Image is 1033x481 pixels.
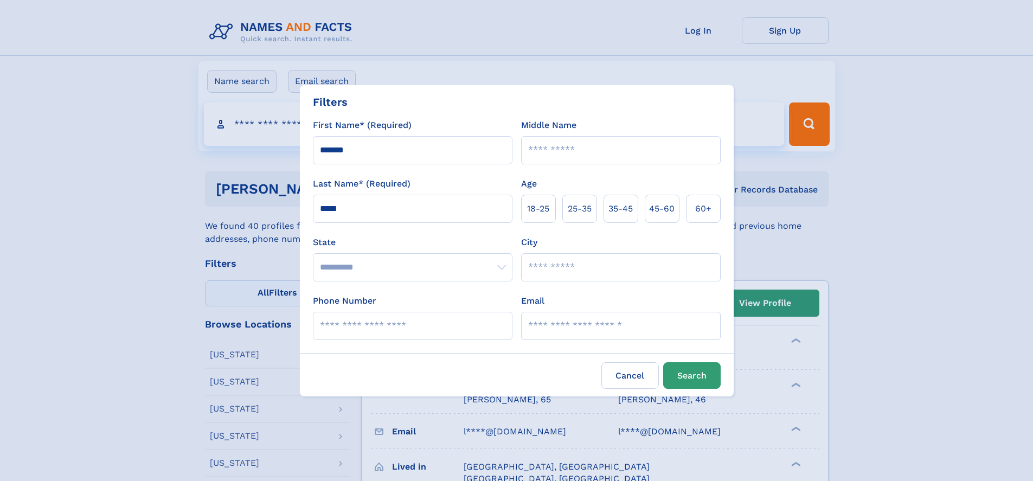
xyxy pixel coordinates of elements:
[313,177,410,190] label: Last Name* (Required)
[313,236,512,249] label: State
[521,177,537,190] label: Age
[521,119,576,132] label: Middle Name
[313,294,376,307] label: Phone Number
[649,202,675,215] span: 45‑60
[608,202,633,215] span: 35‑45
[527,202,549,215] span: 18‑25
[663,362,721,389] button: Search
[313,94,348,110] div: Filters
[521,236,537,249] label: City
[568,202,592,215] span: 25‑35
[601,362,659,389] label: Cancel
[313,119,412,132] label: First Name* (Required)
[695,202,711,215] span: 60+
[521,294,544,307] label: Email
